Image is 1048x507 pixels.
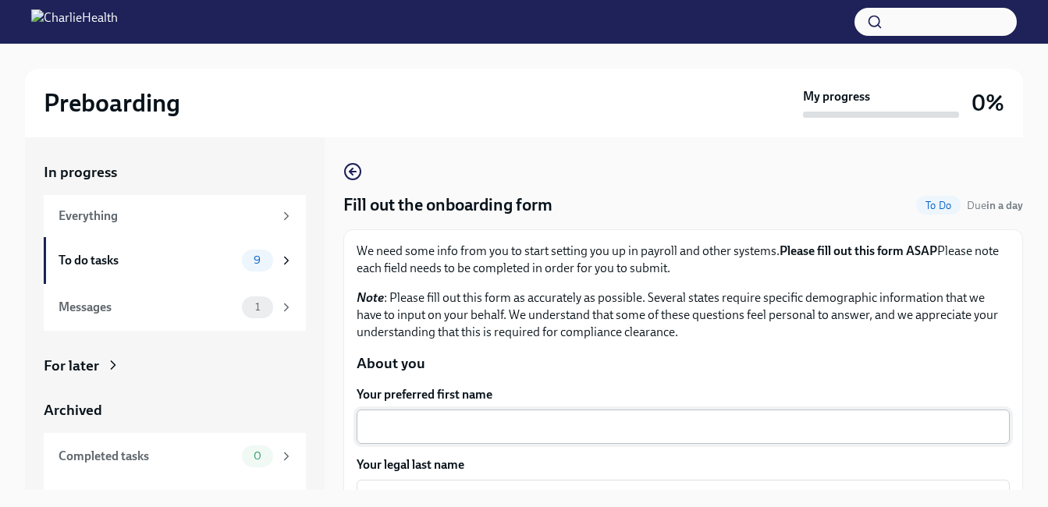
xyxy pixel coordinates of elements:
[44,195,306,237] a: Everything
[59,252,236,269] div: To do tasks
[967,199,1023,212] span: Due
[986,199,1023,212] strong: in a day
[803,88,870,105] strong: My progress
[31,9,118,34] img: CharlieHealth
[44,87,180,119] h2: Preboarding
[44,433,306,480] a: Completed tasks0
[44,284,306,331] a: Messages1
[44,237,306,284] a: To do tasks9
[972,89,1004,117] h3: 0%
[357,243,1010,277] p: We need some info from you to start setting you up in payroll and other systems. Please note each...
[44,356,99,376] div: For later
[357,456,1010,473] label: Your legal last name
[59,448,236,465] div: Completed tasks
[44,400,306,420] a: Archived
[916,200,961,211] span: To Do
[59,207,273,225] div: Everything
[59,299,236,316] div: Messages
[357,386,1010,403] label: Your preferred first name
[343,193,552,217] h4: Fill out the onboarding form
[244,254,270,266] span: 9
[357,290,384,305] strong: Note
[780,243,937,258] strong: Please fill out this form ASAP
[246,301,269,313] span: 1
[357,353,1010,374] p: About you
[44,356,306,376] a: For later
[44,162,306,183] a: In progress
[357,289,1010,341] p: : Please fill out this form as accurately as possible. Several states require specific demographi...
[967,198,1023,213] span: October 2nd, 2025 08:00
[244,450,271,462] span: 0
